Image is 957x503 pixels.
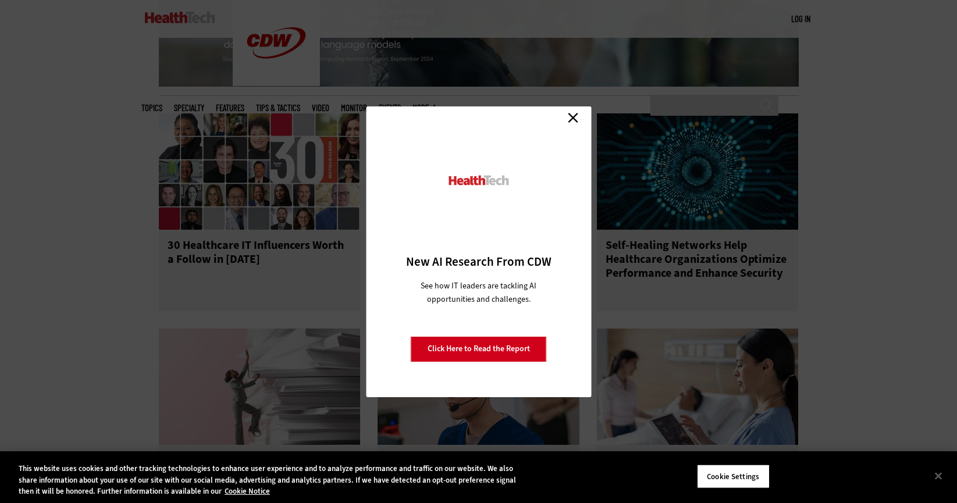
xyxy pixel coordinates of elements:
div: This website uses cookies and other tracking technologies to enhance user experience and to analy... [19,463,526,497]
p: See how IT leaders are tackling AI opportunities and challenges. [407,279,550,306]
button: Cookie Settings [697,464,770,488]
a: Close [564,109,582,127]
a: Click Here to Read the Report [411,336,547,362]
button: Close [926,463,951,488]
a: More information about your privacy [225,486,270,496]
h3: New AI Research From CDW [386,254,571,270]
img: HealthTech_0.png [447,174,510,187]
